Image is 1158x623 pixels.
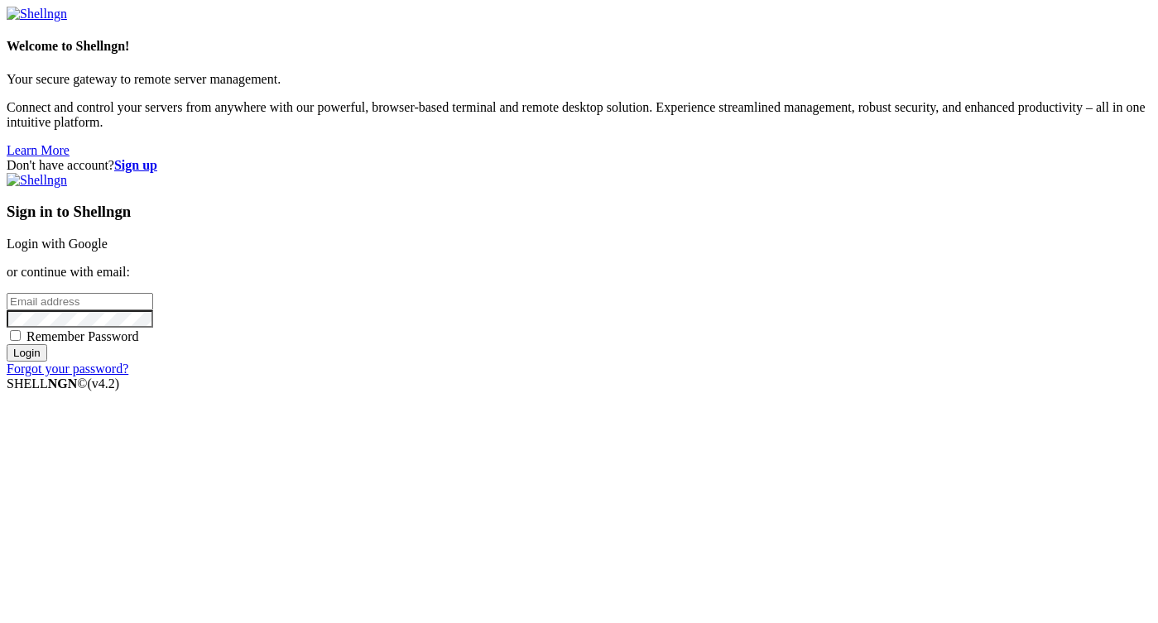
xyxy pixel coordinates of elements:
[7,376,119,391] span: SHELL ©
[7,173,67,188] img: Shellngn
[7,72,1151,87] p: Your secure gateway to remote server management.
[7,7,67,22] img: Shellngn
[7,293,153,310] input: Email address
[10,330,21,341] input: Remember Password
[7,265,1151,280] p: or continue with email:
[7,158,1151,173] div: Don't have account?
[7,39,1151,54] h4: Welcome to Shellngn!
[26,329,139,343] span: Remember Password
[7,344,47,362] input: Login
[48,376,78,391] b: NGN
[7,203,1151,221] h3: Sign in to Shellngn
[114,158,157,172] a: Sign up
[7,362,128,376] a: Forgot your password?
[7,143,70,157] a: Learn More
[88,376,120,391] span: 4.2.0
[7,237,108,251] a: Login with Google
[7,100,1151,130] p: Connect and control your servers from anywhere with our powerful, browser-based terminal and remo...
